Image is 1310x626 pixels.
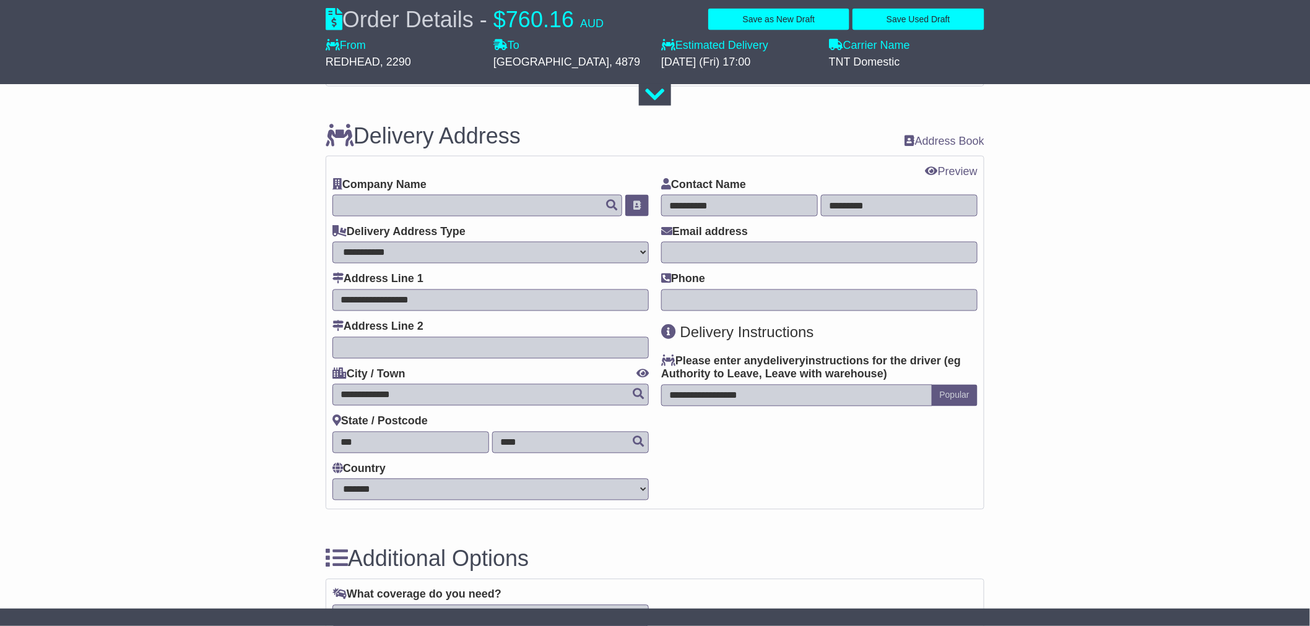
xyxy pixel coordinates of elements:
button: Save as New Draft [708,9,849,30]
label: Carrier Name [829,39,910,53]
label: Delivery Address Type [332,226,466,239]
label: Company Name [332,178,427,192]
label: Address Line 1 [332,273,423,286]
label: What coverage do you need? [332,588,501,602]
span: , 4879 [609,56,640,68]
a: Preview [926,165,978,178]
div: TNT Domestic [829,56,984,69]
a: Address Book [905,135,984,147]
label: Estimated Delivery [661,39,817,53]
label: Address Line 2 [332,320,423,334]
label: City / Town [332,368,406,382]
label: Country [332,463,386,476]
button: Popular [932,385,978,406]
h3: Delivery Address [326,124,521,148]
label: Please enter any instructions for the driver ( ) [661,355,978,382]
div: Order Details - [326,6,604,33]
button: Save Used Draft [852,9,984,30]
span: eg Authority to Leave, Leave with warehouse [661,355,961,381]
span: $ [493,7,506,32]
span: [GEOGRAPHIC_DATA] [493,56,609,68]
span: REDHEAD [326,56,380,68]
div: [DATE] (Fri) 17:00 [661,56,817,69]
span: AUD [580,17,604,30]
span: Delivery Instructions [680,324,814,341]
span: delivery [763,355,805,367]
label: Email address [661,226,748,239]
label: To [493,39,519,53]
label: Phone [661,273,705,286]
label: From [326,39,366,53]
label: State / Postcode [332,415,428,429]
h3: Additional Options [326,547,984,572]
span: 760.16 [506,7,574,32]
span: , 2290 [380,56,411,68]
label: Contact Name [661,178,746,192]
